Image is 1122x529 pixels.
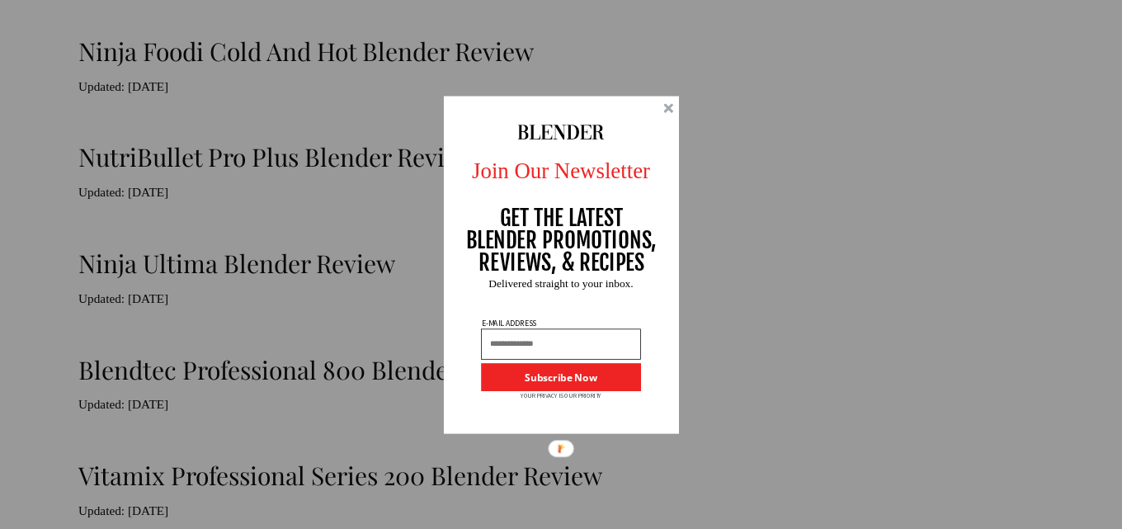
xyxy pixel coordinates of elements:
p: GET THE LATEST BLENDER PROMOTIONS, REVIEWS, & RECIPES [465,206,658,272]
p: Join Our Newsletter [432,154,691,187]
p: YOUR PRIVACY IS OUR PRIORITY [521,390,601,399]
button: Subscribe Now [481,363,641,391]
p: E-MAIL ADDRESS [480,319,538,327]
p: Delivered straight to your inbox. [432,277,691,288]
